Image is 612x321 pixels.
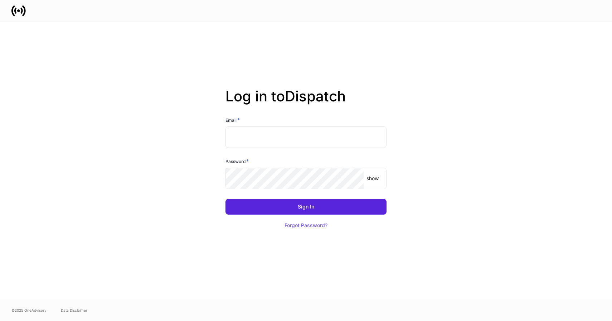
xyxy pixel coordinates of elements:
[61,307,87,313] a: Data Disclaimer
[11,307,47,313] span: © 2025 OneAdvisory
[285,223,327,228] div: Forgot Password?
[225,158,249,165] h6: Password
[298,204,314,209] div: Sign In
[225,116,240,124] h6: Email
[225,199,387,215] button: Sign In
[276,217,336,233] button: Forgot Password?
[225,88,387,116] h2: Log in to Dispatch
[366,175,379,182] p: show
